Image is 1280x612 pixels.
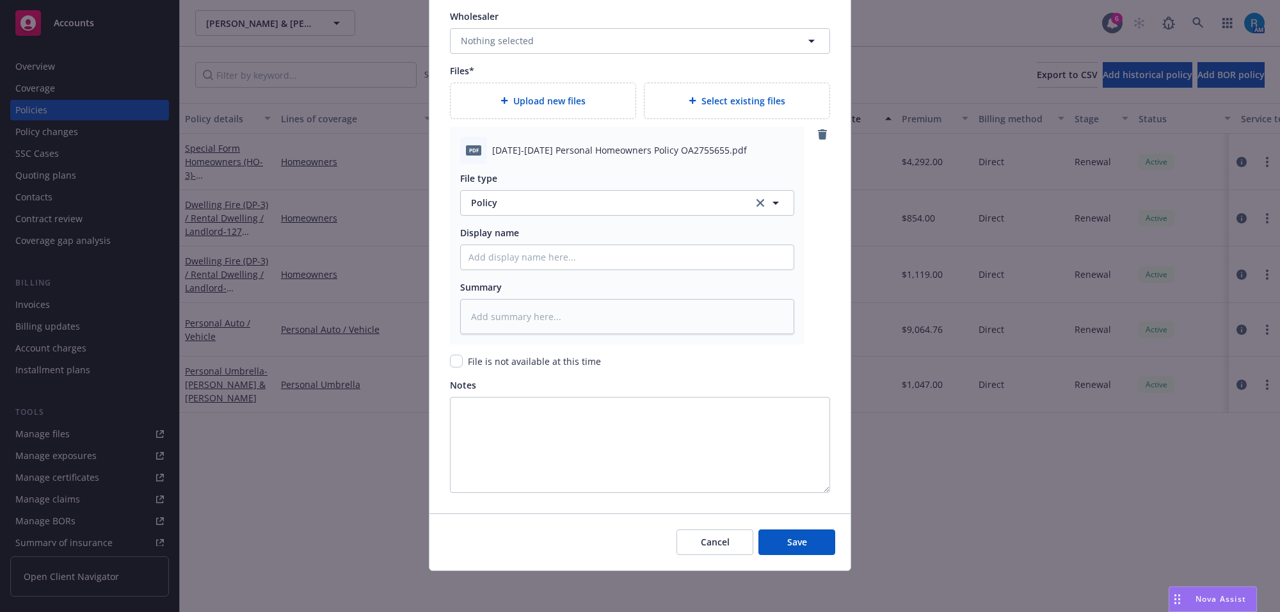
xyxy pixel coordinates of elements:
[460,281,502,293] span: Summary
[701,94,785,108] span: Select existing files
[513,94,586,108] span: Upload new files
[644,83,830,119] div: Select existing files
[701,536,730,548] span: Cancel
[460,172,497,184] span: File type
[676,529,753,555] button: Cancel
[460,190,794,216] button: Policyclear selection
[466,145,481,155] span: pdf
[758,529,835,555] button: Save
[815,127,830,142] a: remove
[492,143,747,157] span: [DATE]-[DATE] Personal Homeowners Policy OA2755655.pdf
[753,195,768,211] a: clear selection
[471,196,739,209] span: Policy
[450,83,636,119] div: Upload new files
[450,379,476,391] span: Notes
[787,536,807,548] span: Save
[460,227,519,239] span: Display name
[1169,586,1257,612] button: Nova Assist
[461,34,534,47] span: Nothing selected
[1169,587,1185,611] div: Drag to move
[461,245,794,270] input: Add display name here...
[468,355,601,367] span: File is not available at this time
[450,28,830,54] button: Nothing selected
[450,65,474,77] span: Files*
[450,10,499,22] span: Wholesaler
[1196,593,1246,604] span: Nova Assist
